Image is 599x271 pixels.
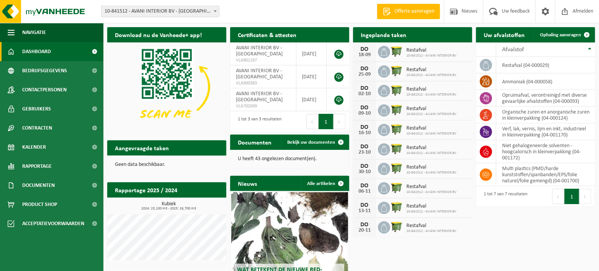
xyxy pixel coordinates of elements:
[357,105,372,111] div: DO
[496,163,595,186] td: multi plastics (PMD/harde kunststoffen/spanbanden/EPS/folie naturel/folie gemengd) (04-001700)
[406,54,457,58] span: 10-841512 - AVANI INTERIOR BV
[230,176,265,191] h2: Nieuws
[480,188,527,205] div: 1 tot 7 van 7 resultaten
[393,8,436,15] span: Offerte aanvragen
[357,52,372,58] div: 18-09
[236,91,283,103] span: AVANI INTERIOR BV - [GEOGRAPHIC_DATA]
[296,88,327,111] td: [DATE]
[406,73,457,78] span: 10-841512 - AVANI INTERIOR BV
[496,73,595,90] td: ammoniak (04-000058)
[22,195,57,214] span: Product Shop
[534,27,594,42] a: Ophaling aanvragen
[306,114,319,129] button: Previous
[496,57,595,73] td: restafval (04-000029)
[115,162,219,167] p: Geen data beschikbaar.
[390,162,403,175] img: WB-1100-HPE-GN-50
[107,182,185,197] h2: Rapportage 2025 / 2024
[406,223,457,229] span: Restafval
[390,181,403,194] img: WB-1100-HPE-GN-50
[22,118,52,138] span: Contracten
[357,228,372,233] div: 20-11
[357,85,372,91] div: DO
[357,189,372,194] div: 06-11
[357,124,372,130] div: DO
[357,208,372,214] div: 13-11
[22,176,55,195] span: Documenten
[236,57,290,63] span: VLA901197
[540,32,581,37] span: Ophaling aanvragen
[22,157,52,176] span: Rapportage
[22,23,46,42] span: Navigatie
[406,92,457,97] span: 10-841512 - AVANI INTERIOR BV
[111,201,226,211] h3: Kubiek
[390,64,403,77] img: WB-1100-HPE-GN-50
[357,163,372,169] div: DO
[301,176,349,191] a: Alle artikelen
[377,4,440,19] a: Offerte aanvragen
[357,46,372,52] div: DO
[406,47,457,54] span: Restafval
[406,184,457,190] span: Restafval
[552,189,565,204] button: Previous
[357,202,372,208] div: DO
[236,45,283,57] span: AVANI INTERIOR BV - [GEOGRAPHIC_DATA]
[22,214,84,233] span: Acceptatievoorwaarden
[287,140,335,145] span: Bekijk uw documenten
[476,27,532,42] h2: Uw afvalstoffen
[296,42,327,65] td: [DATE]
[334,114,345,129] button: Next
[496,123,595,140] td: verf, lak, vernis, lijm en inkt, industrieel in kleinverpakking (04-001170)
[357,144,372,150] div: DO
[296,65,327,88] td: [DATE]
[406,209,457,214] span: 10-841512 - AVANI INTERIOR BV
[236,103,290,109] span: VLA702699
[238,156,342,162] p: U heeft 43 ongelezen document(en).
[107,42,226,131] img: Download de VHEPlus App
[169,197,226,213] a: Bekijk rapportage
[406,106,457,112] span: Restafval
[390,142,403,155] img: WB-1100-HPE-GN-50
[22,80,67,99] span: Contactpersonen
[406,164,457,170] span: Restafval
[319,114,334,129] button: 1
[406,145,457,151] span: Restafval
[107,140,177,155] h2: Aangevraagde taken
[390,84,403,97] img: WB-1100-HPE-GN-50
[390,220,403,233] img: WB-1100-HPE-GN-50
[406,131,457,136] span: 10-841512 - AVANI INTERIOR BV
[236,80,290,86] span: VLA900383
[234,113,281,130] div: 1 tot 3 van 3 resultaten
[107,27,209,42] h2: Download nu de Vanheede+ app!
[357,111,372,116] div: 09-10
[22,138,46,157] span: Kalender
[357,66,372,72] div: DO
[406,203,457,209] span: Restafval
[579,189,591,204] button: Next
[357,91,372,97] div: 02-10
[230,135,279,149] h2: Documenten
[406,125,457,131] span: Restafval
[236,68,283,80] span: AVANI INTERIOR BV - [GEOGRAPHIC_DATA]
[357,130,372,136] div: 16-10
[22,61,67,80] span: Bedrijfsgegevens
[22,42,51,61] span: Dashboard
[565,189,579,204] button: 1
[406,86,457,92] span: Restafval
[390,201,403,214] img: WB-1100-HPE-GN-50
[390,103,403,116] img: WB-1100-HPE-GN-50
[357,169,372,175] div: 30-10
[390,123,403,136] img: WB-1100-HPE-GN-50
[406,170,457,175] span: 10-841512 - AVANI INTERIOR BV
[357,72,372,77] div: 25-09
[353,27,414,42] h2: Ingeplande taken
[406,229,457,234] span: 10-841512 - AVANI INTERIOR BV
[496,107,595,123] td: organische zuren en anorganische zuren in kleinverpakking (04-000124)
[101,6,219,17] span: 10-841512 - AVANI INTERIOR BV - OUDENAARDE
[357,183,372,189] div: DO
[406,151,457,156] span: 10-841512 - AVANI INTERIOR BV
[22,99,51,118] span: Gebruikers
[496,90,595,107] td: opruimafval, verontreinigd met diverse gevaarlijke afvalstoffen (04-000093)
[230,27,304,42] h2: Certificaten & attesten
[406,190,457,195] span: 10-841512 - AVANI INTERIOR BV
